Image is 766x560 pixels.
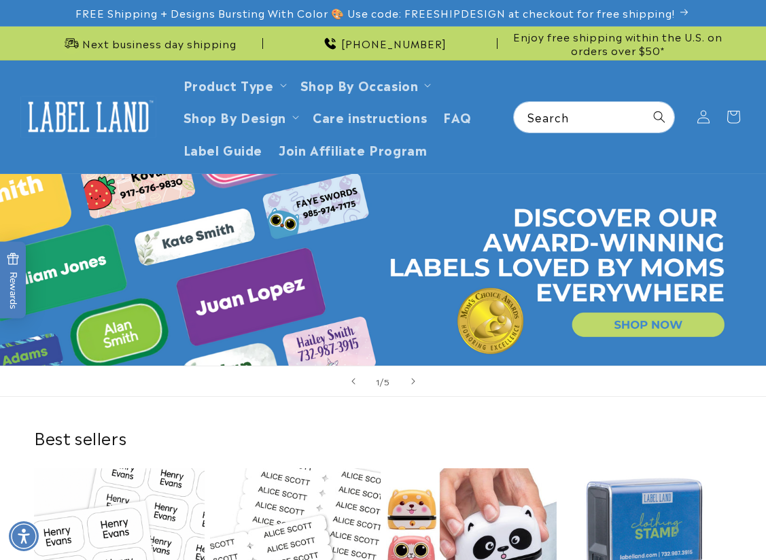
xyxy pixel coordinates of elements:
a: Product Type [184,75,274,94]
a: Care instructions [304,101,435,133]
a: Join Affiliate Program [271,133,435,165]
summary: Product Type [175,69,292,101]
a: FAQ [435,101,480,133]
div: Announcement [503,27,732,60]
button: Search [644,102,674,132]
span: Rewards [7,253,20,309]
span: FAQ [443,109,472,124]
h2: Best sellers [34,427,732,448]
span: Care instructions [313,109,427,124]
span: 1 [376,374,380,388]
a: Label Guide [175,133,271,165]
button: Previous slide [338,366,368,396]
span: Enjoy free shipping within the U.S. on orders over $50* [503,30,732,56]
div: Accessibility Menu [9,521,39,551]
summary: Shop By Occasion [292,69,437,101]
img: Label Land [20,96,156,138]
summary: Shop By Design [175,101,304,133]
a: Label Land [16,90,162,143]
span: Join Affiliate Program [279,141,427,157]
div: Announcement [268,27,498,60]
span: Next business day shipping [82,37,237,50]
span: Label Guide [184,141,263,157]
iframe: Gorgias live chat messenger [630,502,752,546]
span: [PHONE_NUMBER] [341,37,447,50]
div: Announcement [34,27,263,60]
span: 5 [384,374,390,388]
button: Next slide [398,366,428,396]
span: / [380,374,384,388]
a: Shop By Design [184,107,286,126]
span: Shop By Occasion [300,77,419,92]
span: FREE Shipping + Designs Bursting With Color 🎨 Use code: FREESHIPDESIGN at checkout for free shipp... [75,6,675,20]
